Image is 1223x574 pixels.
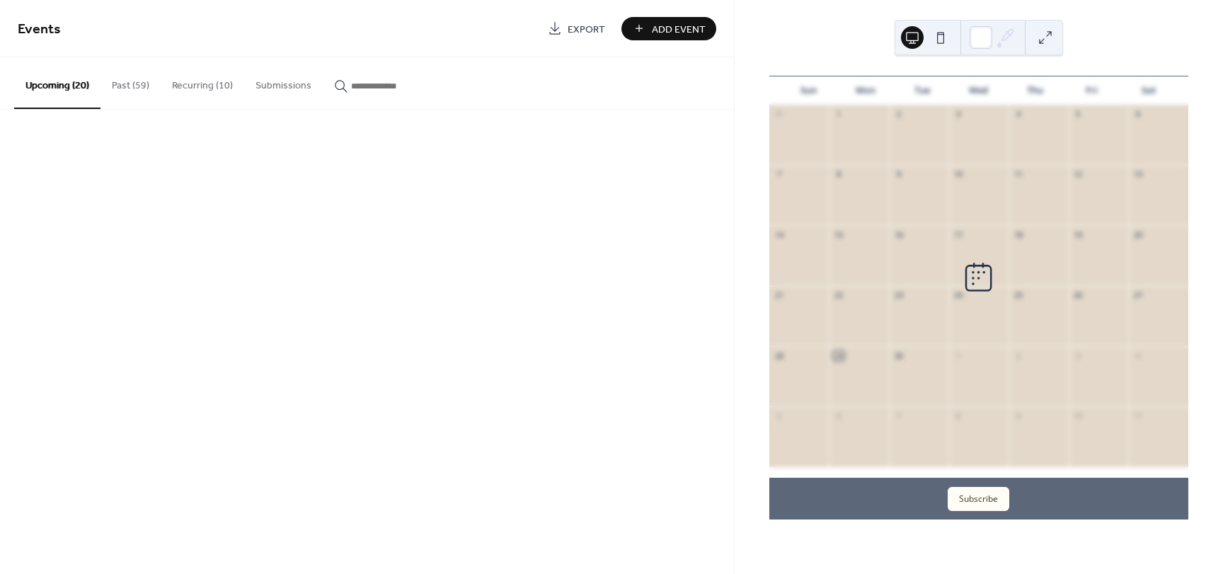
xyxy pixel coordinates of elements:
[1064,76,1120,105] div: Fri
[1073,411,1084,421] div: 10
[14,57,101,109] button: Upcoming (20)
[953,229,964,240] div: 17
[244,57,323,108] button: Submissions
[774,290,784,301] div: 21
[1013,411,1023,421] div: 9
[953,290,964,301] div: 24
[1013,109,1023,120] div: 4
[833,411,844,421] div: 6
[833,290,844,301] div: 22
[894,76,951,105] div: Tue
[774,229,784,240] div: 14
[568,22,605,37] span: Export
[161,57,244,108] button: Recurring (10)
[1132,350,1143,361] div: 4
[833,109,844,120] div: 1
[1073,290,1084,301] div: 26
[774,350,784,361] div: 28
[1132,290,1143,301] div: 27
[774,109,784,120] div: 31
[1073,350,1084,361] div: 3
[1013,169,1023,180] div: 11
[1132,169,1143,180] div: 13
[1013,350,1023,361] div: 2
[781,76,837,105] div: Sun
[893,290,904,301] div: 23
[652,22,706,37] span: Add Event
[18,16,61,43] span: Events
[833,229,844,240] div: 15
[837,76,894,105] div: Mon
[893,229,904,240] div: 16
[893,109,904,120] div: 2
[1073,229,1084,240] div: 19
[537,17,616,40] a: Export
[893,169,904,180] div: 9
[1132,229,1143,240] div: 20
[774,411,784,421] div: 5
[953,350,964,361] div: 1
[621,17,716,40] button: Add Event
[948,487,1009,511] button: Subscribe
[893,411,904,421] div: 7
[953,411,964,421] div: 8
[1013,229,1023,240] div: 18
[953,169,964,180] div: 10
[1013,290,1023,301] div: 25
[833,169,844,180] div: 8
[951,76,1007,105] div: Wed
[1132,411,1143,421] div: 11
[101,57,161,108] button: Past (59)
[1073,169,1084,180] div: 12
[1073,109,1084,120] div: 5
[833,350,844,361] div: 29
[1132,109,1143,120] div: 6
[774,169,784,180] div: 7
[1120,76,1177,105] div: Sat
[953,109,964,120] div: 3
[1007,76,1064,105] div: Thu
[893,350,904,361] div: 30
